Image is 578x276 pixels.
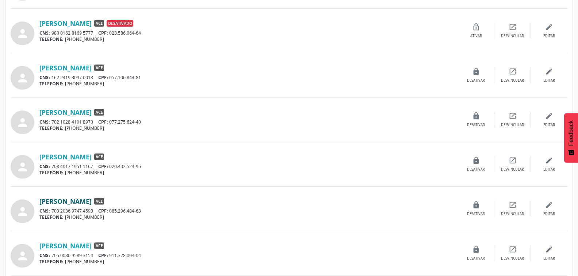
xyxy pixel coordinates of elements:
[543,123,555,128] div: Editar
[543,211,555,217] div: Editar
[16,160,29,174] i: person
[39,81,64,87] span: TELEFONE:
[94,153,104,160] span: ACE
[501,78,524,83] div: Desvincular
[472,245,480,253] i: lock
[16,71,29,85] i: person
[467,123,485,128] div: Desativar
[509,201,517,209] i: open_in_new
[98,252,108,258] span: CPF:
[470,34,482,39] div: Ativar
[39,125,458,131] div: [PHONE_NUMBER]
[472,112,480,120] i: lock
[543,78,555,83] div: Editar
[39,214,458,220] div: [PHONE_NUMBER]
[545,156,553,164] i: edit
[472,67,480,75] i: lock
[98,74,108,81] span: CPF:
[39,30,458,36] div: 980 0162 8169 5777 023.586.064-64
[501,34,524,39] div: Desvincular
[39,197,92,205] a: [PERSON_NAME]
[39,258,64,265] span: TELEFONE:
[509,156,517,164] i: open_in_new
[39,125,64,131] span: TELEFONE:
[94,109,104,116] span: ACE
[467,167,485,172] div: Desativar
[39,170,64,176] span: TELEFONE:
[545,201,553,209] i: edit
[501,167,524,172] div: Desvincular
[107,20,133,27] span: Desativado
[39,74,50,81] span: CNS:
[39,36,64,42] span: TELEFONE:
[39,74,458,81] div: 162 2419 3097 0018 057.106.844-81
[39,36,458,42] div: [PHONE_NUMBER]
[39,64,92,72] a: [PERSON_NAME]
[16,27,29,40] i: person
[39,153,92,161] a: [PERSON_NAME]
[94,65,104,71] span: ACE
[39,252,50,258] span: CNS:
[472,23,480,31] i: lock_open
[39,81,458,87] div: [PHONE_NUMBER]
[545,67,553,75] i: edit
[39,30,50,36] span: CNS:
[467,78,485,83] div: Desativar
[39,242,92,250] a: [PERSON_NAME]
[472,156,480,164] i: lock
[94,242,104,249] span: ACE
[39,119,50,125] span: CNS:
[568,120,574,146] span: Feedback
[509,23,517,31] i: open_in_new
[467,211,485,217] div: Desativar
[509,112,517,120] i: open_in_new
[545,245,553,253] i: edit
[94,20,104,27] span: ACE
[501,211,524,217] div: Desvincular
[543,256,555,261] div: Editar
[16,205,29,218] i: person
[543,167,555,172] div: Editar
[509,245,517,253] i: open_in_new
[509,67,517,75] i: open_in_new
[98,119,108,125] span: CPF:
[545,23,553,31] i: edit
[39,19,92,27] a: [PERSON_NAME]
[501,123,524,128] div: Desvincular
[501,256,524,261] div: Desvincular
[94,198,104,205] span: ACE
[98,208,108,214] span: CPF:
[39,119,458,125] div: 702 1028 4101 8970 077.275.624-40
[39,163,458,170] div: 708 4017 1951 1167 020.402.524-95
[39,214,64,220] span: TELEFONE:
[543,34,555,39] div: Editar
[98,30,108,36] span: CPF:
[16,249,29,263] i: person
[16,116,29,129] i: person
[39,170,458,176] div: [PHONE_NUMBER]
[564,113,578,163] button: Feedback - Mostrar pesquisa
[39,258,458,265] div: [PHONE_NUMBER]
[472,201,480,209] i: lock
[39,252,458,258] div: 705 0030 9589 3154 911.328.004-04
[467,256,485,261] div: Desativar
[98,163,108,170] span: CPF:
[39,208,458,214] div: 703 2036 9747 4593 085.296.484-63
[39,108,92,116] a: [PERSON_NAME]
[39,163,50,170] span: CNS:
[545,112,553,120] i: edit
[39,208,50,214] span: CNS:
